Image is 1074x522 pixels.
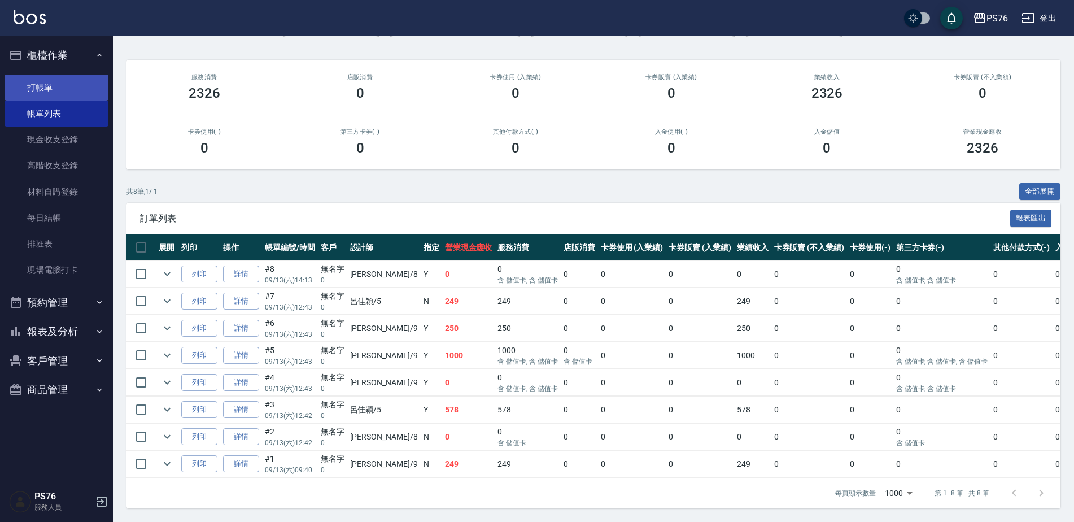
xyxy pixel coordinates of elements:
h2: 入金使用(-) [607,128,736,136]
button: expand row [159,428,176,445]
td: 0 [598,397,666,423]
a: 詳情 [223,347,259,364]
button: 列印 [181,347,217,364]
div: 無名字 [321,317,344,329]
td: 1000 [734,342,771,369]
td: 0 [561,397,598,423]
h3: 2326 [811,85,843,101]
th: 店販消費 [561,234,598,261]
td: [PERSON_NAME] /8 [347,261,421,288]
td: 0 [771,288,847,315]
h3: 0 [512,140,519,156]
p: 含 儲值卡, 含 儲值卡 [497,384,558,394]
th: 卡券使用 (入業績) [598,234,666,261]
td: N [421,424,442,450]
a: 詳情 [223,455,259,473]
td: 0 [893,315,990,342]
a: 材料自購登錄 [5,179,108,205]
p: 09/13 (六) 12:43 [265,356,315,367]
td: 249 [442,451,495,477]
td: #7 [262,288,318,315]
a: 詳情 [223,428,259,446]
h3: 2326 [967,140,998,156]
p: 含 儲值卡 [564,356,595,367]
th: 列印 [178,234,220,261]
td: 0 [598,424,666,450]
td: 0 [990,397,1053,423]
td: [PERSON_NAME] /9 [347,342,421,369]
td: 0 [990,261,1053,288]
td: #3 [262,397,318,423]
td: #2 [262,424,318,450]
p: 0 [321,438,344,448]
p: 0 [321,302,344,312]
td: 0 [771,424,847,450]
button: expand row [159,455,176,472]
h3: 0 [667,85,675,101]
button: 登出 [1017,8,1060,29]
button: 列印 [181,293,217,310]
td: 578 [495,397,561,423]
td: 0 [666,261,734,288]
td: 0 [666,369,734,396]
td: 250 [734,315,771,342]
td: 0 [734,369,771,396]
td: 0 [893,261,990,288]
td: 0 [893,424,990,450]
a: 詳情 [223,266,259,283]
td: 0 [495,369,561,396]
td: 0 [893,288,990,315]
td: 呂佳穎 /5 [347,397,421,423]
td: #6 [262,315,318,342]
h2: 業績收入 [763,73,892,81]
button: expand row [159,293,176,310]
td: 0 [666,288,734,315]
p: 含 儲值卡, 含 儲值卡 [497,356,558,367]
th: 展開 [156,234,178,261]
button: 列印 [181,455,217,473]
td: N [421,451,442,477]
p: 含 儲值卡 [497,438,558,448]
td: 0 [771,451,847,477]
td: 0 [561,451,598,477]
td: 0 [598,369,666,396]
td: Y [421,261,442,288]
td: Y [421,342,442,369]
td: 249 [495,288,561,315]
button: 客戶管理 [5,346,108,376]
p: 09/13 (六) 14:13 [265,275,315,285]
td: 0 [893,397,990,423]
a: 高階收支登錄 [5,153,108,179]
p: 含 儲值卡, 含 儲值卡 [896,275,988,285]
h3: 服務消費 [140,73,269,81]
p: 09/13 (六) 12:42 [265,438,315,448]
a: 帳單列表 [5,101,108,127]
p: 0 [321,384,344,394]
td: 0 [771,315,847,342]
button: 櫃檯作業 [5,41,108,70]
td: 0 [561,424,598,450]
td: 0 [990,342,1053,369]
th: 第三方卡券(-) [893,234,990,261]
h2: 卡券販賣 (不入業績) [918,73,1047,81]
button: expand row [159,266,176,282]
td: 0 [495,261,561,288]
a: 詳情 [223,374,259,391]
p: 含 儲值卡, 含 儲值卡 [497,275,558,285]
a: 詳情 [223,293,259,310]
td: 0 [666,451,734,477]
a: 現金收支登錄 [5,127,108,153]
img: Logo [14,10,46,24]
td: Y [421,315,442,342]
p: 09/13 (六) 12:42 [265,411,315,421]
div: 1000 [880,478,916,508]
td: 0 [734,261,771,288]
th: 業績收入 [734,234,771,261]
td: 0 [990,424,1053,450]
h2: 第三方卡券(-) [296,128,425,136]
td: 0 [847,451,893,477]
td: 0 [561,369,598,396]
button: expand row [159,347,176,364]
div: 無名字 [321,453,344,465]
td: 0 [442,369,495,396]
